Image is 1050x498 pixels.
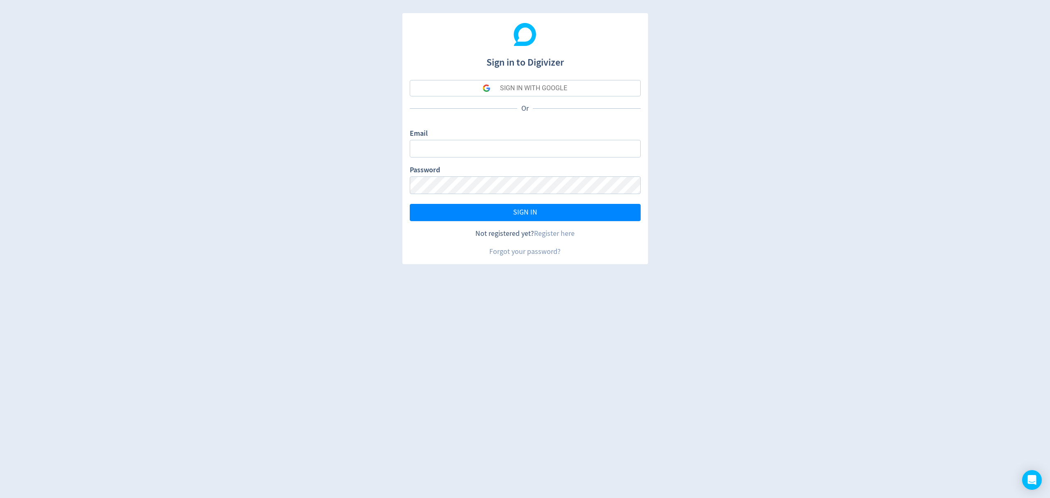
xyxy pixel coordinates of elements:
div: Open Intercom Messenger [1022,470,1042,490]
div: Not registered yet? [410,228,641,239]
a: Forgot your password? [489,247,561,256]
div: SIGN IN WITH GOOGLE [500,80,567,96]
label: Password [410,165,440,176]
button: SIGN IN WITH GOOGLE [410,80,641,96]
button: SIGN IN [410,204,641,221]
img: Digivizer Logo [514,23,536,46]
h1: Sign in to Digivizer [410,48,641,70]
p: Or [517,103,533,114]
a: Register here [534,229,575,238]
span: SIGN IN [513,209,537,216]
label: Email [410,128,428,140]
